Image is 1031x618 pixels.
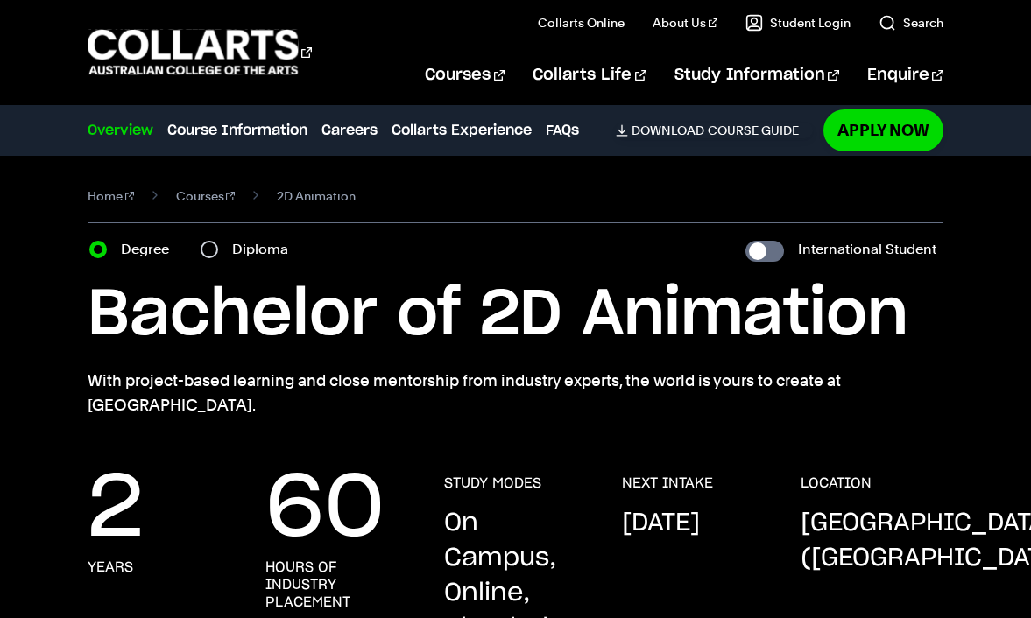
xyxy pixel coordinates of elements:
a: Home [88,184,134,208]
a: Enquire [867,46,943,104]
p: With project-based learning and close mentorship from industry experts, the world is yours to cre... [88,369,943,418]
label: Diploma [232,237,299,262]
p: 60 [265,474,385,544]
a: Collarts Experience [392,120,532,141]
span: Download [632,123,704,138]
a: Student Login [745,14,851,32]
div: Go to homepage [88,27,312,77]
a: Courses [425,46,505,104]
p: [DATE] [622,506,700,541]
label: International Student [798,237,936,262]
label: Degree [121,237,180,262]
a: FAQs [546,120,579,141]
a: About Us [653,14,717,32]
a: Apply Now [823,109,943,151]
h3: LOCATION [801,474,872,492]
a: Careers [321,120,378,141]
a: Overview [88,120,153,141]
h3: STUDY MODES [444,474,541,492]
a: Collarts Life [533,46,646,104]
a: DownloadCourse Guide [616,123,813,138]
a: Courses [176,184,236,208]
p: 2 [88,474,144,544]
h1: Bachelor of 2D Animation [88,276,943,355]
a: Collarts Online [538,14,625,32]
span: 2D Animation [277,184,356,208]
h3: Hours of industry placement [265,558,408,611]
h3: NEXT INTAKE [622,474,713,492]
h3: Years [88,558,133,576]
a: Search [879,14,943,32]
a: Study Information [674,46,839,104]
a: Course Information [167,120,307,141]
